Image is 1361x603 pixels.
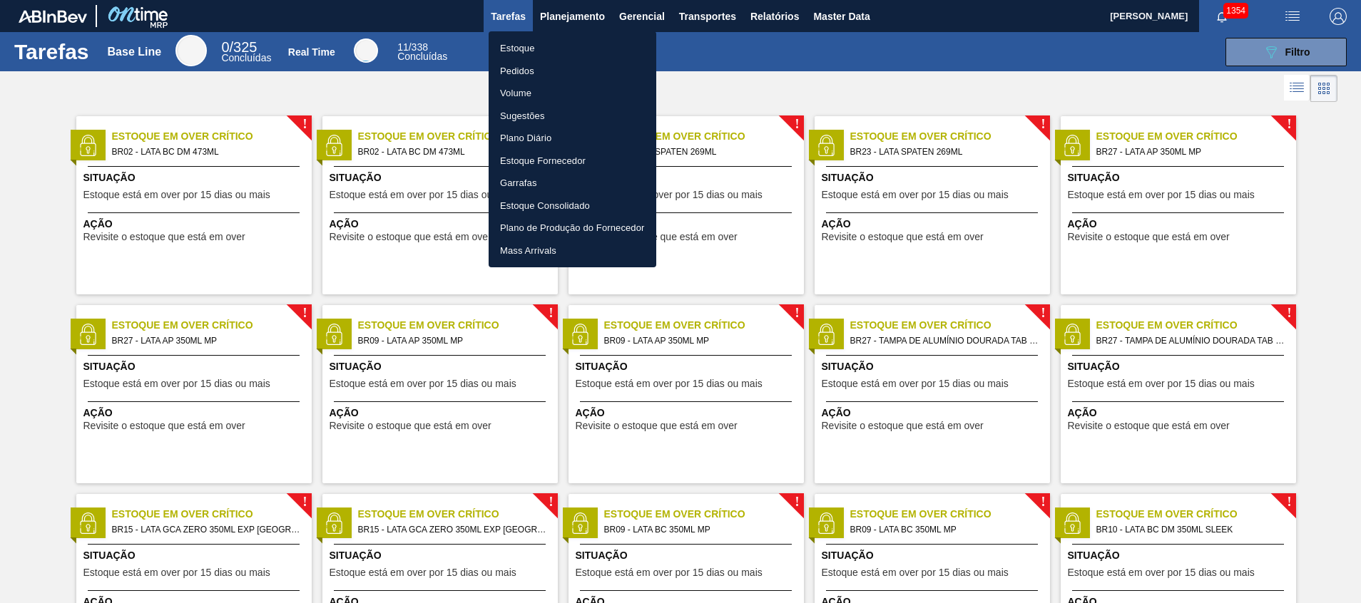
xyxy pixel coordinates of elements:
a: Sugestões [489,105,656,128]
a: Estoque Fornecedor [489,150,656,172]
a: Garrafas [489,172,656,195]
a: Mass Arrivals [489,239,656,262]
a: Volume [489,82,656,105]
a: Plano de Produção do Fornecedor [489,217,656,239]
a: Pedidos [489,60,656,83]
a: Plano Diário [489,127,656,150]
a: Estoque Consolidado [489,195,656,217]
a: Estoque [489,37,656,60]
